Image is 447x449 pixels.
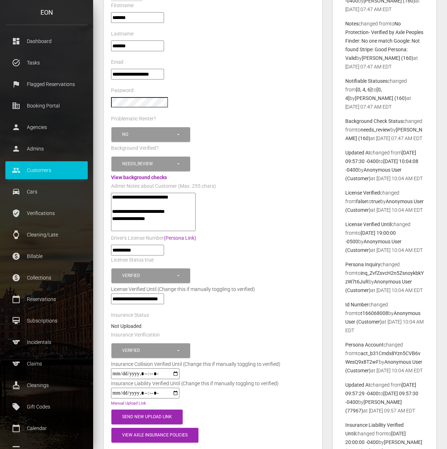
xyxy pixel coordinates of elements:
[11,186,82,197] p: Cars
[5,97,88,115] a: corporate_fare Booking Portal
[111,30,134,38] label: Lastname
[5,290,88,308] a: calendar_today Reservations
[345,190,380,196] b: License Verified
[164,235,196,241] a: (Persona Link)
[122,132,176,138] div: No
[11,143,82,154] p: Admins
[11,380,82,391] p: Cleanings
[355,95,407,101] b: [PERSON_NAME] (160)
[5,376,88,394] a: cleaning_services Cleanings
[345,117,424,143] p: changed from to by at [DATE] 07:47 AM EDT
[11,358,82,369] p: Claims
[345,220,424,254] p: changed from to by at [DATE] 10:04 AM EDT
[345,19,424,71] p: changed from to by at [DATE] 07:47 AM EDT
[361,127,390,133] b: needs_review
[122,161,176,167] div: Needs_review
[111,235,196,242] label: Driver's License Number
[5,161,88,179] a: people Customers
[111,183,216,190] label: Admin Notes about Customer (Max. 255 chars)
[345,148,424,183] p: changed from to by at [DATE] 10:04 AM EDT
[345,270,424,285] b: inq_ZvfZsvcH2n5ZsnoykbkYzW7t6JuR
[11,208,82,219] p: Verifications
[111,428,198,443] button: View Axle Insurance Policies
[111,87,134,94] label: Password
[345,340,424,375] p: changed from to by at [DATE] 10:04 AM EDT
[122,348,176,354] div: Verified
[11,401,82,412] p: Gift Codes
[5,333,88,351] a: sports Incidentals
[111,331,160,339] label: Insurance Verification
[111,175,167,180] a: View background checks
[5,419,88,437] a: calendar_today Calendar
[111,401,146,406] a: Manual Upload Link
[5,140,88,158] a: person Admins
[345,230,396,244] b: [DATE] 19:00:00 -0500
[345,188,424,214] p: changed from to by at [DATE] 10:04 AM EDT
[345,422,404,436] b: Insurance Liability Verified Until
[5,247,88,265] a: paid Billable
[371,199,380,204] b: true
[345,350,420,365] b: act_b31Cmds8Yzn5CVB6vWesQ9x8T2wF
[106,379,284,388] div: Insurance Liability Verified Until (Change this if manually toggling to verified)
[345,262,380,267] b: Persona Inquiry
[345,21,359,27] b: Notes
[345,239,402,253] b: Anonymous User (Customer)
[345,279,412,293] b: Anonymous User (Customer)
[5,54,88,72] a: task_alt Tasks
[345,21,423,61] b: No Protection- Verified by Axle Peoples Finder: No one match Google: Not found Stripe: Good Perso...
[11,251,82,262] p: Billable
[345,150,370,156] b: Updated At
[356,87,372,92] b: [0, 4, 6]
[11,165,82,176] p: Customers
[111,410,183,424] button: Send New Upload Link
[111,127,190,142] button: No
[111,257,154,264] label: License Status true
[11,272,82,283] p: Collections
[5,204,88,222] a: verified_user Verifications
[5,183,88,201] a: drive_eta Cars
[345,382,370,388] b: Updated At
[111,157,190,171] button: Needs_review
[5,32,88,50] a: dashboard Dashboard
[111,59,123,66] label: Email
[11,294,82,305] p: Reservations
[111,2,134,9] label: Firstname
[111,115,156,123] label: Problematic Renter?
[5,118,88,136] a: person Agencies
[5,269,88,287] a: paid Collections
[122,273,176,279] div: Verified
[345,342,384,348] b: Persona Account
[345,300,424,335] p: changed from to by at [DATE] 10:04 AM EDT
[361,310,388,316] b: t166068008
[5,398,88,416] a: local_offer Gift Codes
[345,118,403,124] b: Background Check Status
[345,167,402,181] b: Anonymous User (Customer)
[106,360,286,368] div: Insurance Collision Verified Until (Change this if manually toggling to verified)
[11,315,82,326] p: Subscriptions
[11,122,82,133] p: Agencies
[106,285,320,293] div: License Verified Until (Change this if manually toggling to verified)
[111,343,190,358] button: Verified
[5,312,88,330] a: card_membership Subscriptions
[11,337,82,348] p: Incidentals
[111,312,149,319] label: Insurance Status
[11,100,82,111] p: Booking Portal
[11,423,82,434] p: Calendar
[362,55,413,61] b: [PERSON_NAME] (160)
[356,199,367,204] b: false
[5,355,88,373] a: sports Claims
[345,399,402,414] b: [PERSON_NAME] (77967)
[111,323,141,329] strong: Not Uploaded
[345,77,424,111] p: changed from to by at [DATE] 07:47 AM EDT
[345,221,391,227] b: License Verified Until
[11,36,82,47] p: Dashboard
[345,381,424,415] p: changed from to by at [DATE] 09:57 AM EDT
[345,302,369,307] b: Id Number
[11,79,82,90] p: Flagged Reservations
[345,260,424,295] p: changed from to by at [DATE] 10:04 AM EDT
[345,78,388,84] b: Notifiable Statuses
[11,229,82,240] p: Cleaning/Late
[5,226,88,244] a: watch Cleaning/Late
[5,75,88,93] a: flag Flagged Reservations
[111,268,190,283] button: Verified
